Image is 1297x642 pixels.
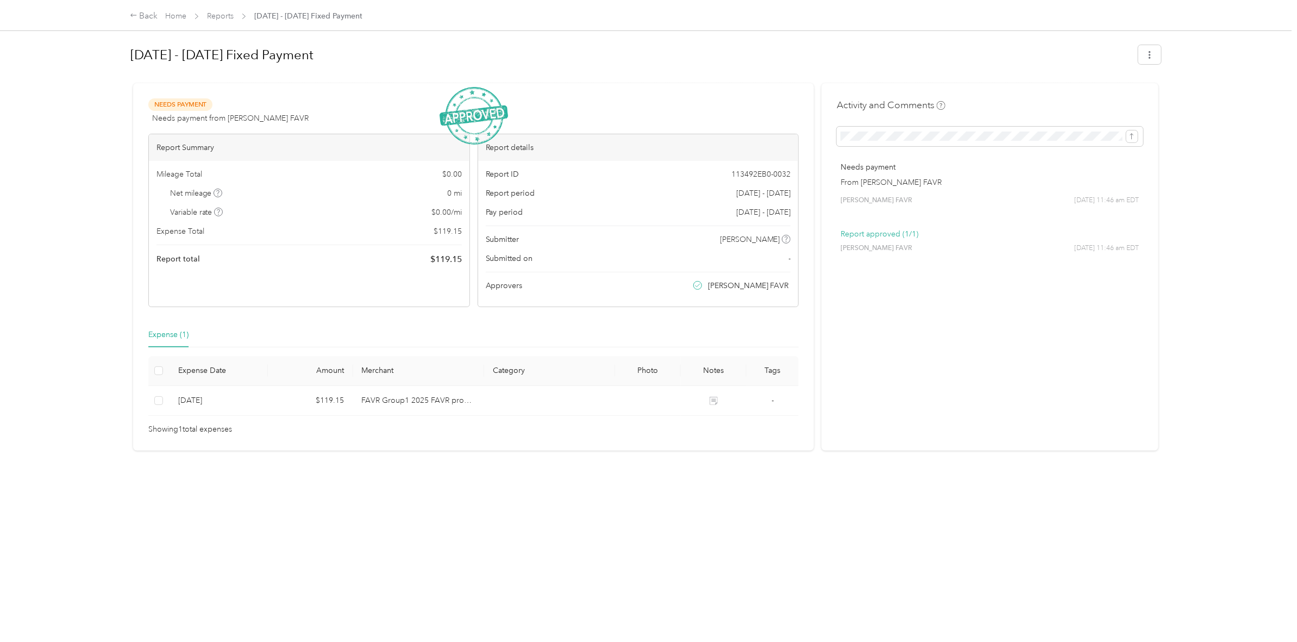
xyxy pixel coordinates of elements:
div: Expense (1) [148,329,189,341]
span: Needs Payment [148,98,212,111]
td: 8-26-2025 [170,386,268,416]
th: Amount [268,356,353,386]
span: 0 mi [447,188,462,199]
span: Report period [486,188,535,199]
span: Submitter [486,234,519,245]
span: Report total [156,253,200,265]
span: [DATE] - [DATE] [736,188,791,199]
a: Home [165,11,186,21]
th: Photo [615,356,681,386]
span: Approvers [486,280,523,291]
span: Expense Total [156,226,204,237]
span: Pay period [486,207,523,218]
div: Tags [755,366,791,375]
span: $ 0.00 [442,169,462,180]
span: Variable rate [170,207,223,218]
td: $119.15 [268,386,353,416]
a: Reports [207,11,234,21]
h1: Aug 1 - 15, 2025 Fixed Payment [130,42,1131,68]
td: FAVR Group1 2025 FAVR program [353,386,484,416]
th: Category [484,356,615,386]
span: Needs payment from [PERSON_NAME] FAVR [152,113,309,124]
span: [DATE] - [DATE] Fixed Payment [254,10,362,22]
td: - [747,386,799,416]
span: [DATE] 11:46 am EDT [1075,196,1139,205]
span: [PERSON_NAME] [720,234,780,245]
span: [PERSON_NAME] FAVR [841,244,912,253]
img: ApprovedStamp [440,87,508,145]
span: Submitted on [486,253,533,264]
span: Mileage Total [156,169,202,180]
p: From [PERSON_NAME] FAVR [841,177,1139,188]
span: Report ID [486,169,519,180]
span: $ 0.00 / mi [431,207,462,218]
span: 113492EB0-0032 [731,169,791,180]
span: [PERSON_NAME] FAVR [841,196,912,205]
span: $ 119.15 [434,226,462,237]
div: Report Summary [149,134,469,161]
iframe: Everlance-gr Chat Button Frame [1236,581,1297,642]
th: Notes [681,356,747,386]
h4: Activity and Comments [837,98,945,112]
span: - [772,396,774,405]
p: Needs payment [841,161,1139,173]
th: Tags [747,356,799,386]
p: Report approved (1/1) [841,228,1139,240]
span: [PERSON_NAME] FAVR [708,280,789,291]
span: - [788,253,791,264]
div: Back [130,10,158,23]
div: Report details [478,134,799,161]
span: Net mileage [170,188,223,199]
span: [DATE] 11:46 am EDT [1075,244,1139,253]
span: [DATE] - [DATE] [736,207,791,218]
th: Merchant [353,356,484,386]
th: Expense Date [170,356,268,386]
span: Showing 1 total expenses [148,423,232,435]
span: $ 119.15 [430,253,462,266]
